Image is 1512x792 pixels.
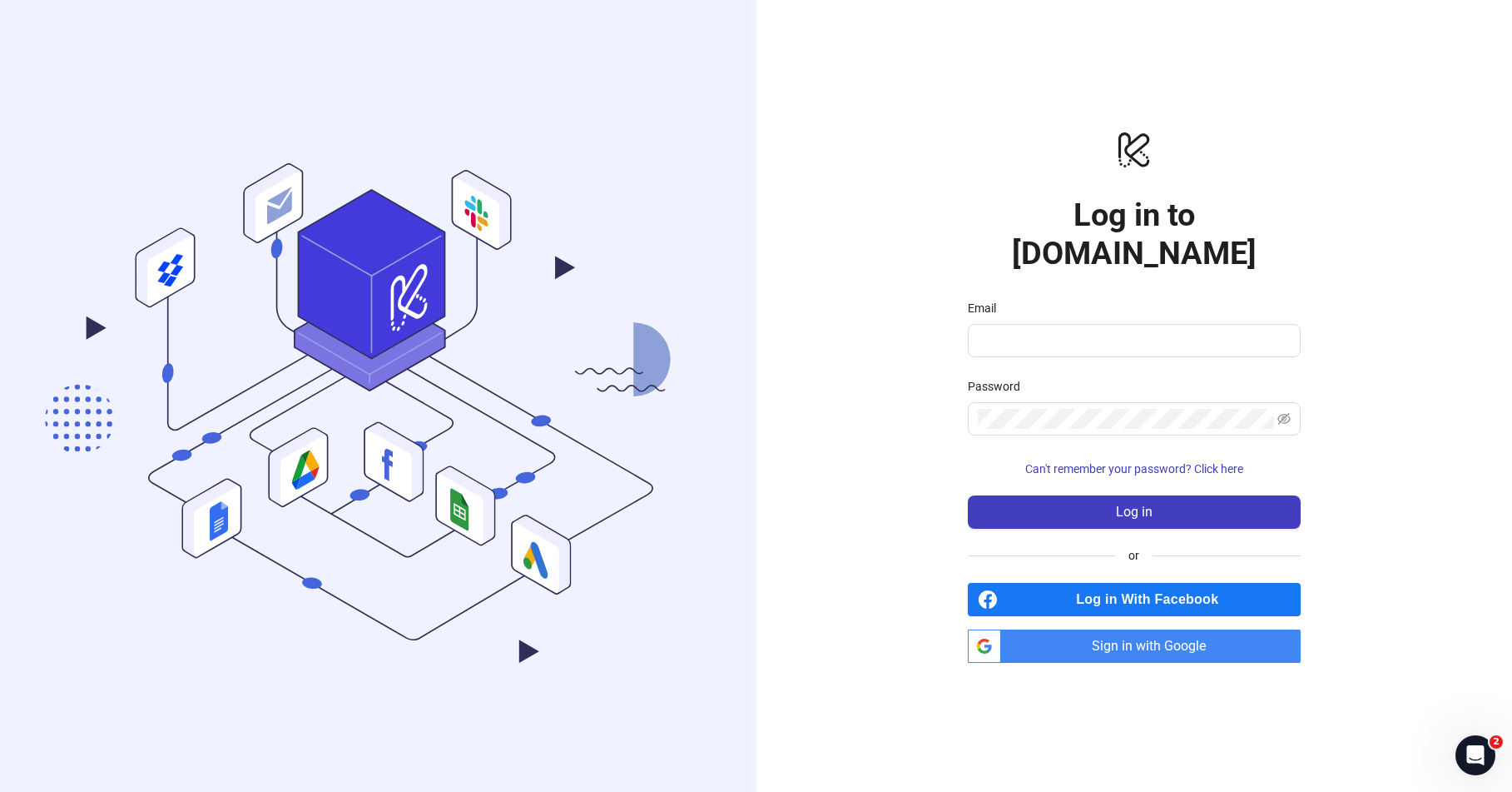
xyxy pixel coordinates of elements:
[968,456,1301,482] button: Can't remember your password? Click here
[968,299,1007,317] label: Email
[968,583,1301,616] a: Log in With Facebook
[1004,583,1301,616] span: Log in With Facebook
[1115,546,1153,565] span: or
[968,377,1031,396] label: Password
[968,496,1301,529] button: Log in
[968,462,1301,476] a: Can't remember your password? Click here
[1490,735,1503,749] span: 2
[978,331,1287,351] input: Email
[1025,462,1243,476] span: Can't remember your password? Click here
[968,630,1301,663] a: Sign in with Google
[1277,412,1291,426] span: eye-invisible
[968,196,1301,272] h1: Log in to [DOMAIN_NAME]
[1008,630,1301,663] span: Sign in with Google
[1455,735,1495,775] iframe: Intercom live chat
[1116,505,1153,520] span: Log in
[978,409,1274,429] input: Password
